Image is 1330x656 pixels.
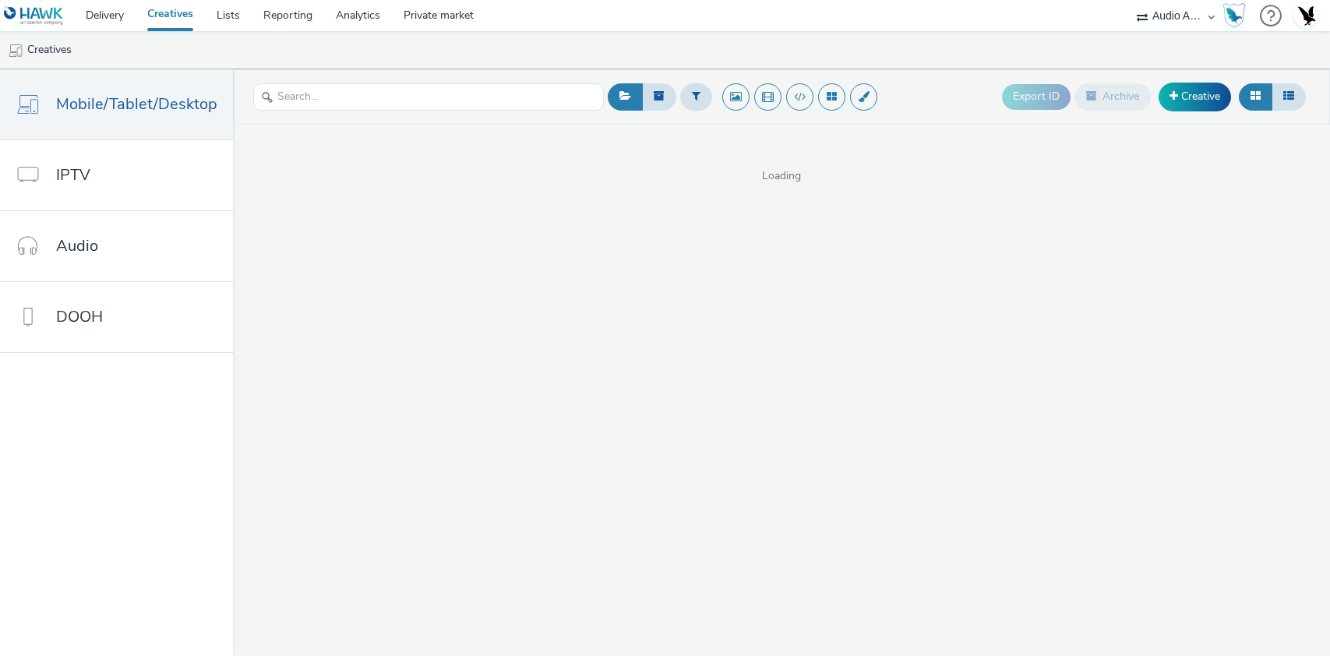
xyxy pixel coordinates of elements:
[1222,3,1252,28] a: Hawk Academy
[4,6,64,26] img: undefined Logo
[8,43,23,58] img: mobile
[1222,3,1246,28] img: Hawk Academy
[253,83,604,111] input: Search...
[233,168,1330,184] span: Loading
[56,164,90,186] span: IPTV
[56,235,98,257] span: Audio
[56,93,217,115] span: Mobile/Tablet/Desktop
[1294,4,1318,27] img: Account UK
[1074,83,1151,110] button: Archive
[56,305,103,328] span: DOOH
[1002,84,1071,109] button: Export ID
[1272,83,1306,110] button: Table
[1159,83,1231,111] a: Creative
[1239,83,1272,110] button: Grid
